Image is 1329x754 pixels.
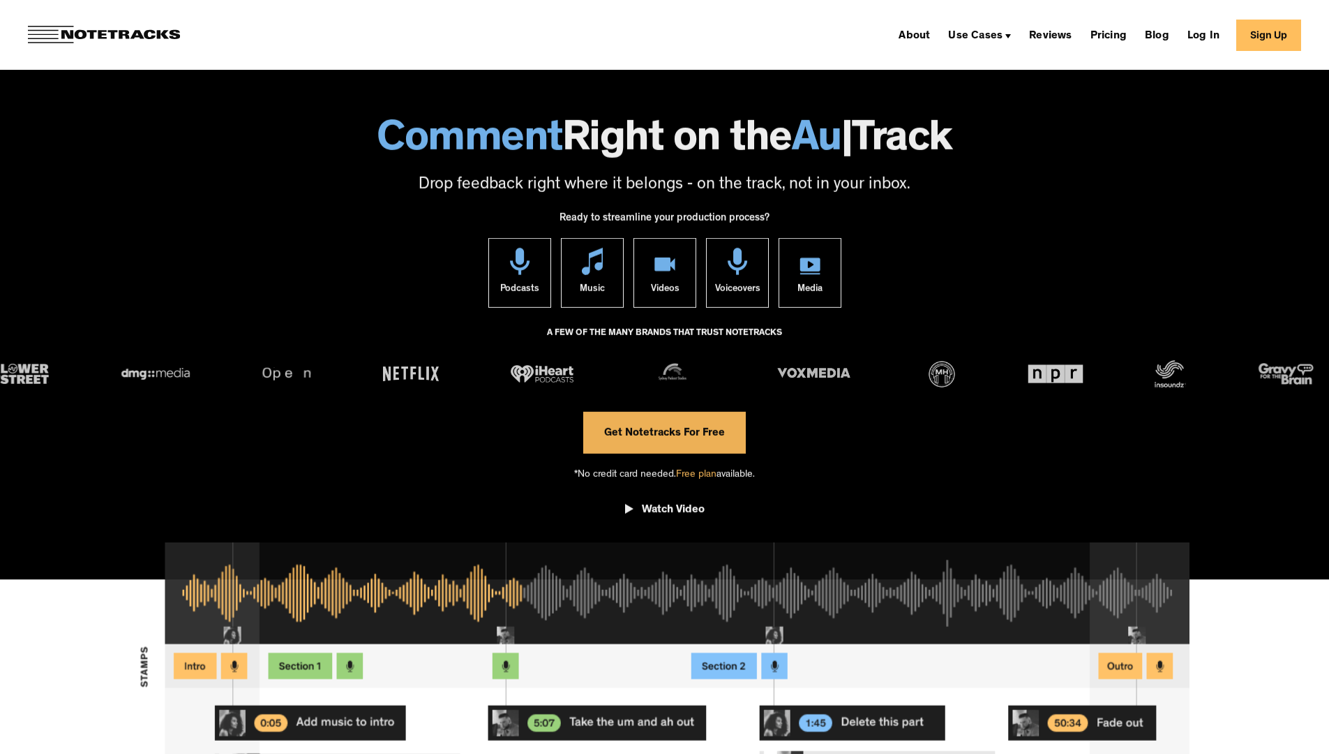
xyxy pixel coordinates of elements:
span: Comment [377,120,562,163]
a: About [893,24,936,46]
div: Use Cases [943,24,1016,46]
div: A FEW OF THE MANY BRANDS THAT TRUST NOTETRACKS [547,321,782,359]
div: Videos [650,274,679,306]
a: Get Notetracks For Free [583,411,746,453]
a: Music [561,237,624,307]
a: Log In [1182,24,1225,46]
div: Music [580,274,605,306]
a: open lightbox [625,493,705,532]
span: Free plan [676,469,716,480]
p: Drop feedback right where it belongs - on the track, not in your inbox. [14,174,1315,198]
a: Voiceovers [706,237,769,307]
div: Watch Video [642,503,705,517]
a: Blog [1139,24,1175,46]
div: Voiceovers [714,274,760,306]
a: Sign Up [1236,20,1301,51]
span: Au [792,120,841,163]
div: Ready to streamline your production process? [560,205,769,237]
div: Media [797,274,823,306]
span: | [841,120,853,163]
a: Reviews [1023,24,1077,46]
a: Videos [633,237,696,307]
a: Podcasts [488,237,551,307]
a: Pricing [1085,24,1132,46]
div: Use Cases [948,31,1003,42]
div: *No credit card needed. available. [574,453,755,493]
a: Media [779,237,841,307]
div: Podcasts [500,274,539,306]
h1: Right on the Track [14,120,1315,163]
